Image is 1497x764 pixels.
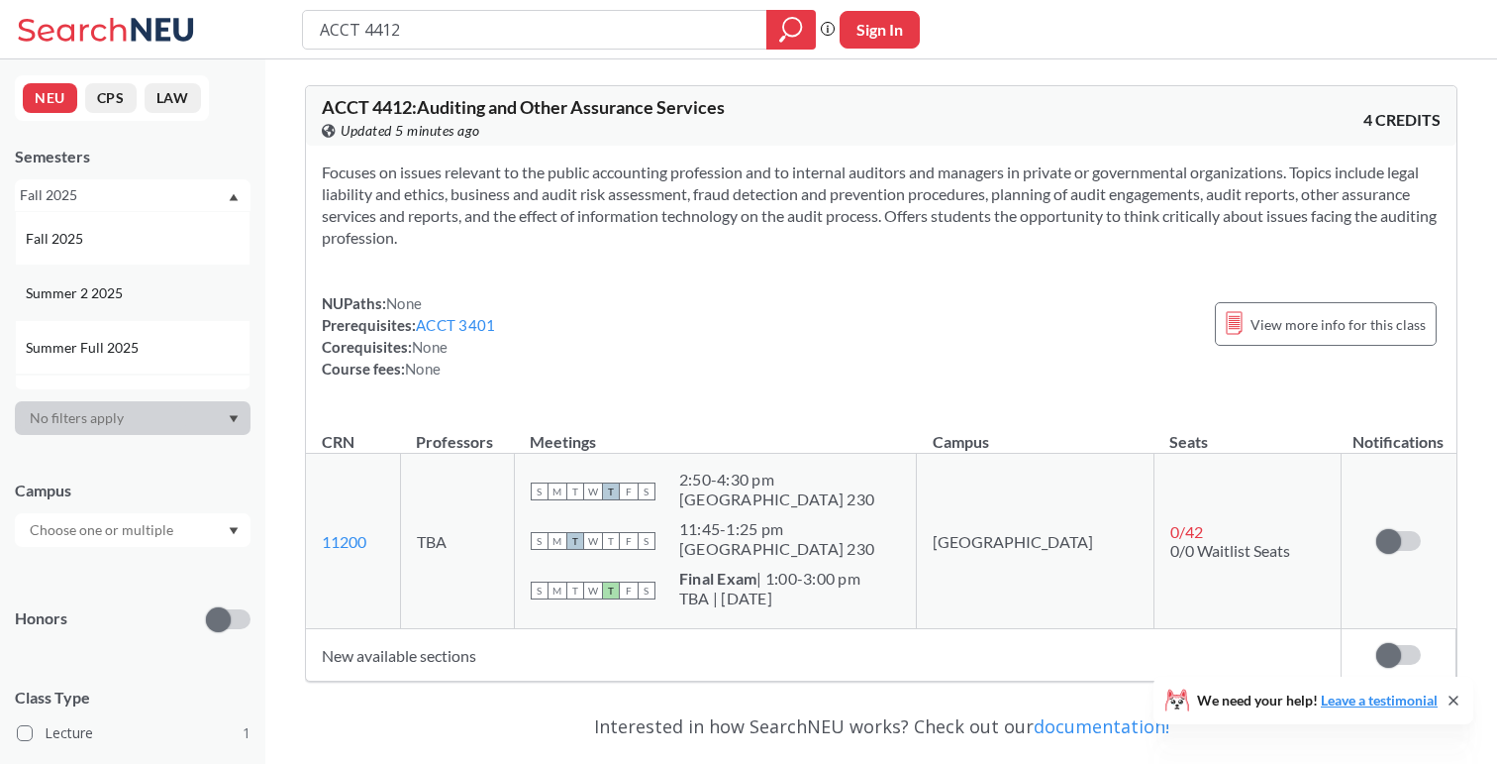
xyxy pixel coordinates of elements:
span: T [566,532,584,550]
div: Interested in how SearchNEU works? Check out our [305,698,1457,755]
td: New available sections [306,629,1341,682]
span: 4 CREDITS [1363,109,1441,131]
div: Dropdown arrow [15,401,250,435]
th: Seats [1153,411,1341,454]
span: S [638,483,655,500]
label: Lecture [17,720,250,746]
div: [GEOGRAPHIC_DATA] 230 [679,539,874,559]
input: Class, professor, course number, "phrase" [318,13,752,47]
p: Honors [15,607,67,630]
span: Class Type [15,687,250,709]
div: NUPaths: Prerequisites: Corequisites: Course fees: [322,292,495,380]
span: S [531,532,549,550]
span: S [638,532,655,550]
button: Sign In [840,11,920,49]
a: 11200 [322,532,366,551]
span: T [602,582,620,600]
span: S [638,582,655,600]
span: F [620,532,638,550]
span: T [566,582,584,600]
svg: Dropdown arrow [229,193,239,201]
span: S [531,582,549,600]
td: [GEOGRAPHIC_DATA] [917,454,1153,629]
th: Meetings [514,411,917,454]
section: Focuses on issues relevant to the public accounting profession and to internal auditors and manag... [322,162,1441,249]
div: TBA | [DATE] [679,589,860,608]
span: W [584,483,602,500]
div: 11:45 - 1:25 pm [679,519,874,539]
span: T [602,483,620,500]
input: Choose one or multiple [20,518,186,542]
span: W [584,532,602,550]
span: None [386,294,422,312]
span: 1 [243,722,250,744]
span: M [549,532,566,550]
span: ACCT 4412 : Auditing and Other Assurance Services [322,96,725,118]
span: S [531,483,549,500]
a: documentation! [1034,714,1169,738]
span: W [584,582,602,600]
span: We need your help! [1197,694,1438,708]
div: [GEOGRAPHIC_DATA] 230 [679,490,874,509]
button: CPS [85,83,137,113]
span: M [549,483,566,500]
svg: magnifying glass [779,16,803,44]
a: ACCT 3401 [416,316,495,334]
span: View more info for this class [1250,312,1426,337]
b: Final Exam [679,569,757,588]
button: LAW [145,83,201,113]
div: Fall 2025Dropdown arrowFall 2025Summer 2 2025Summer Full 2025Summer 1 2025Spring 2025Fall 2024Sum... [15,179,250,211]
div: CRN [322,431,354,453]
svg: Dropdown arrow [229,415,239,423]
span: Fall 2025 [26,228,87,250]
span: Summer Full 2025 [26,337,143,359]
span: 0 / 42 [1170,522,1203,541]
td: TBA [400,454,514,629]
div: Semesters [15,146,250,167]
a: Leave a testimonial [1321,692,1438,709]
div: Dropdown arrow [15,513,250,547]
span: F [620,582,638,600]
th: Campus [917,411,1153,454]
div: magnifying glass [766,10,816,50]
span: T [566,483,584,500]
th: Notifications [1341,411,1455,454]
span: Updated 5 minutes ago [341,120,480,142]
svg: Dropdown arrow [229,527,239,535]
button: NEU [23,83,77,113]
div: Fall 2025 [20,184,227,206]
span: None [412,338,448,356]
span: Summer 2 2025 [26,282,127,304]
span: None [405,360,441,378]
span: F [620,483,638,500]
th: Professors [400,411,514,454]
div: | 1:00-3:00 pm [679,569,860,589]
span: M [549,582,566,600]
span: T [602,532,620,550]
div: Campus [15,480,250,501]
span: 0/0 Waitlist Seats [1170,541,1290,560]
div: 2:50 - 4:30 pm [679,470,874,490]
